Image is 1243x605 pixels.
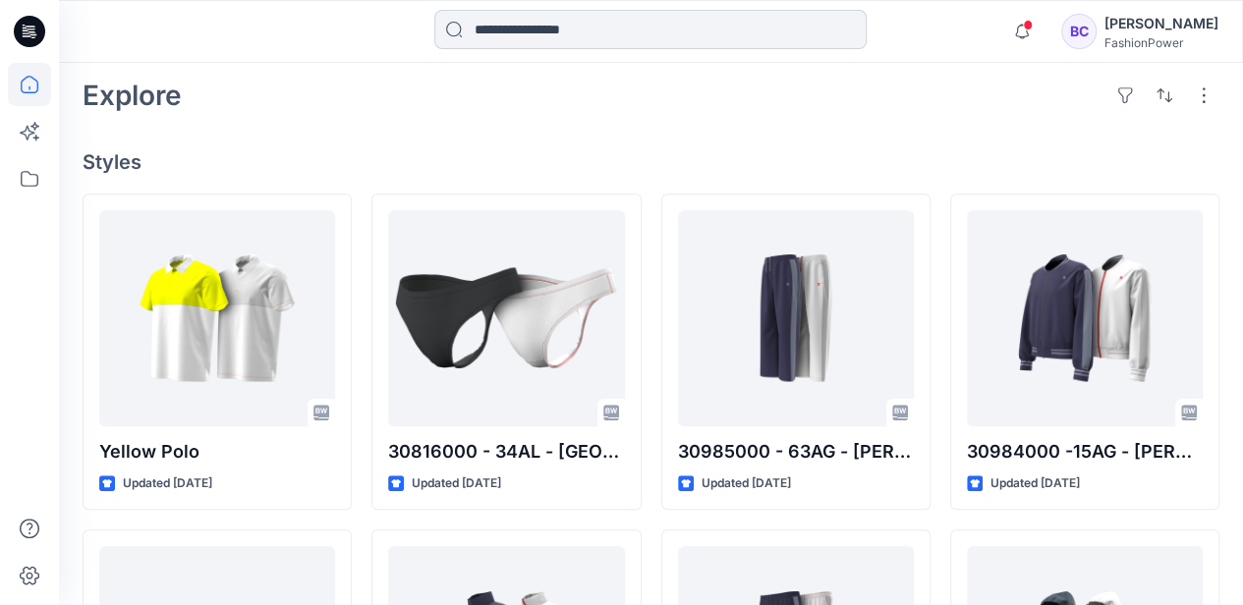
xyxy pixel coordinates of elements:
a: 30984000 -15AG - Dana [967,210,1203,426]
div: [PERSON_NAME] [1104,12,1218,35]
div: BC [1061,14,1097,49]
p: 30985000 - 63AG - [PERSON_NAME] [678,438,914,466]
p: Updated [DATE] [123,473,212,494]
h2: Explore [83,80,182,111]
a: Yellow Polo [99,210,335,426]
a: 30816000 - 34AL - Tessa [388,210,624,426]
p: 30984000 -15AG - [PERSON_NAME] [967,438,1203,466]
p: Updated [DATE] [412,473,501,494]
div: FashionPower [1104,35,1218,50]
p: Yellow Polo [99,438,335,466]
p: Updated [DATE] [702,473,791,494]
p: Updated [DATE] [990,473,1080,494]
a: 30985000 - 63AG - Dana [678,210,914,426]
p: 30816000 - 34AL - [GEOGRAPHIC_DATA] [388,438,624,466]
h4: Styles [83,150,1219,174]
